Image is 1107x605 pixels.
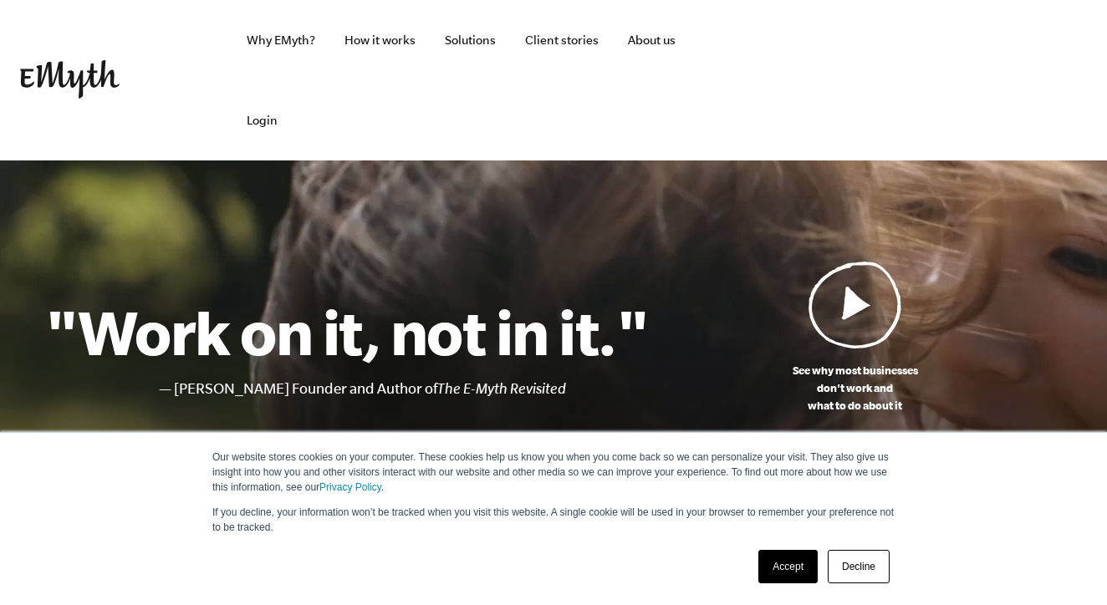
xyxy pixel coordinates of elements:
li: [PERSON_NAME] Founder and Author of [174,377,648,401]
p: If you decline, your information won’t be tracked when you visit this website. A single cookie wi... [212,505,895,535]
iframe: Embedded CTA [911,62,1087,99]
p: See why most businesses don't work and what to do about it [648,362,1062,414]
iframe: Embedded CTA [727,62,903,99]
a: Decline [828,550,890,583]
img: Play Video [809,261,902,348]
i: The E-Myth Revisited [437,380,566,397]
a: Accept [758,550,818,583]
p: Our website stores cookies on your computer. These cookies help us know you when you come back so... [212,450,895,495]
a: Login [233,80,291,160]
a: See why most businessesdon't work andwhat to do about it [648,261,1062,414]
img: EMyth [20,60,120,99]
h1: "Work on it, not in it." [45,295,648,369]
a: Privacy Policy [319,481,381,493]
